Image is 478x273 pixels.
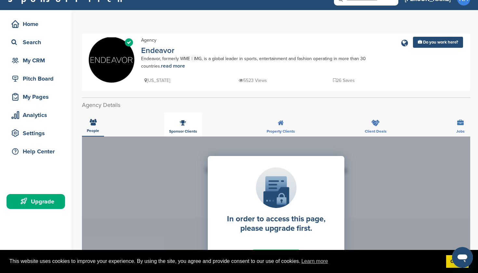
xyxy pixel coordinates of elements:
a: Do you work here? [413,37,463,48]
div: Upgrade [10,196,65,207]
a: Analytics [7,108,65,123]
a: learn more about cookies [300,256,329,266]
p: 26 Saves [333,76,355,84]
a: Endeavor [141,46,174,55]
span: Jobs [456,129,465,133]
div: Home [10,18,65,30]
a: dismiss cookie message [446,255,469,268]
div: Search [10,36,65,48]
a: My CRM [7,53,65,68]
a: Upgrade [7,194,65,209]
div: My CRM [10,55,65,66]
span: Do you work here? [423,40,458,45]
a: Pitch Board [7,71,65,86]
div: My Pages [10,91,65,103]
a: Search [7,35,65,50]
div: Endeavor, formerly WME | IMG, is a global leader in sports, entertainment and fashion operating i... [141,55,369,70]
img: Sponsorpitch & Endeavor [89,37,134,83]
span: Sponsor Clients [169,129,197,133]
span: This website uses cookies to improve your experience. By using the site, you agree and provide co... [9,256,441,266]
p: [US_STATE] [144,76,170,84]
p: 5523 Views [239,76,267,84]
div: Agency [141,37,369,44]
div: Pitch Board [10,73,65,84]
div: Settings [10,127,65,139]
div: Help Center [10,146,65,157]
span: Client Deals [365,129,387,133]
span: People [87,129,99,133]
a: Home [7,17,65,32]
iframe: Button to launch messaging window [452,247,473,268]
span: Property Clients [267,129,295,133]
a: Help Center [7,144,65,159]
div: In order to access this page, please upgrade first. [219,214,333,233]
a: read more [161,63,185,69]
div: Analytics [10,109,65,121]
h2: Agency Details [82,101,470,110]
a: My Pages [7,89,65,104]
a: Settings [7,126,65,141]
